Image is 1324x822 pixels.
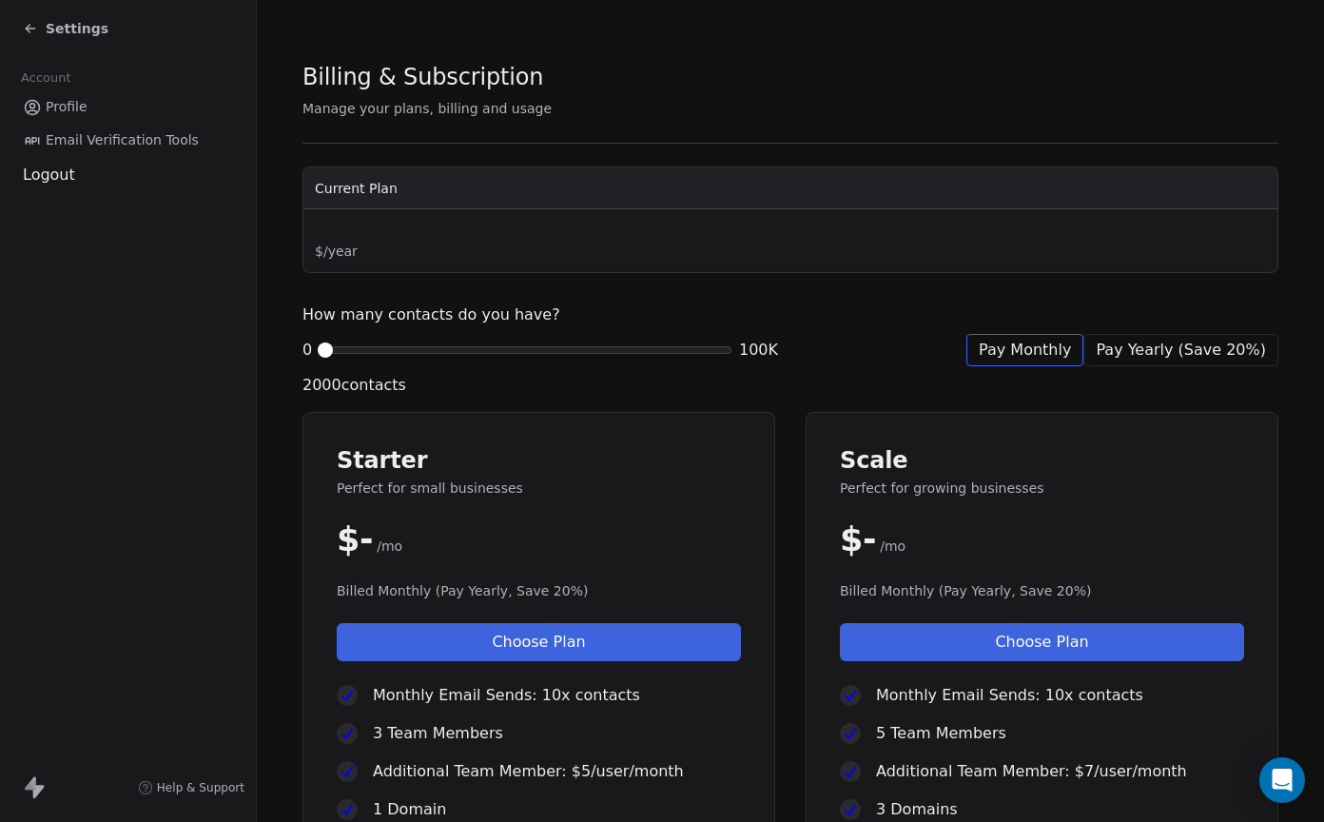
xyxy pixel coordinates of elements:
span: Perfect for growing businesses [840,479,1244,498]
span: Billed Monthly (Pay Yearly, Save 20%) [337,581,741,600]
span: Starter [337,446,741,475]
span: Additional Team Member: $5/user/month [373,760,684,783]
span: Billing & Subscription [302,63,543,91]
span: Account [12,64,79,92]
span: 2000 contacts [302,374,406,397]
span: Billed Monthly (Pay Yearly, Save 20%) [840,581,1244,600]
button: Choose Plan [337,623,741,661]
span: Pay Yearly (Save 20%) [1096,339,1266,362]
span: /mo [880,537,905,556]
span: Email Verification Tools [46,130,199,150]
span: 100K [739,339,778,362]
span: Perfect for small businesses [337,479,741,498]
a: Help & Support [138,780,244,795]
button: Choose Plan [840,623,1244,661]
span: Monthly Email Sends: 10x contacts [876,684,1143,707]
span: 5 Team Members [876,722,1006,745]
span: 0 [302,339,312,362]
span: Settings [46,19,108,38]
span: Profile [46,97,88,117]
div: Logout [15,164,241,186]
span: Help & Support [157,780,244,795]
span: $ - [337,520,373,558]
span: Additional Team Member: $7/user/month [876,760,1187,783]
th: Current Plan [303,167,1277,209]
a: Email Verification Tools [15,125,241,156]
a: Profile [15,91,241,123]
span: 3 Team Members [373,722,503,745]
span: How many contacts do you have? [302,303,560,326]
span: $ / year [315,242,1160,261]
span: $ - [840,520,876,558]
span: 1 Domain [373,798,446,821]
span: Manage your plans, billing and usage [302,101,552,116]
span: Monthly Email Sends: 10x contacts [373,684,640,707]
div: Open Intercom Messenger [1259,757,1305,803]
span: /mo [377,537,402,556]
span: Scale [840,446,1244,475]
span: 3 Domains [876,798,958,821]
a: Settings [23,19,108,38]
span: Pay Monthly [979,339,1071,362]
